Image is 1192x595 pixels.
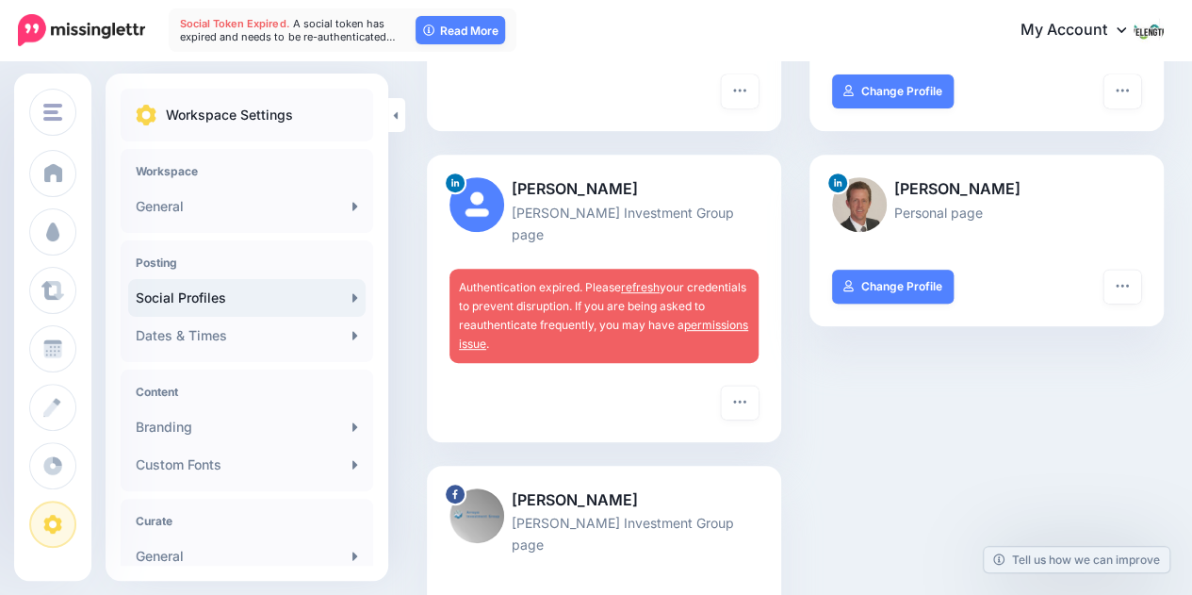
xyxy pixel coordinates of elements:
[128,537,366,575] a: General
[128,279,366,317] a: Social Profiles
[1002,8,1164,54] a: My Account
[449,488,759,513] p: [PERSON_NAME]
[621,280,660,294] a: refresh
[128,188,366,225] a: General
[136,164,358,178] h4: Workspace
[18,14,145,46] img: Missinglettr
[832,202,1141,223] p: Personal page
[984,547,1169,572] a: Tell us how we can improve
[43,104,62,121] img: menu.png
[180,17,289,30] span: Social Token Expired.
[832,177,887,232] img: 1517737332947-36648.png
[449,177,759,202] p: [PERSON_NAME]
[449,177,504,232] img: user_default_image.png
[449,488,504,543] img: 35344813_1682847781791621_3110295730988777472_n-bsa69266.png
[449,202,759,245] p: [PERSON_NAME] Investment Group page
[128,408,366,446] a: Branding
[128,446,366,484] a: Custom Fonts
[832,74,954,108] a: Change Profile
[832,270,954,304] a: Change Profile
[180,17,395,43] span: A social token has expired and needs to be re-authenticated…
[166,104,293,126] p: Workspace Settings
[416,16,505,44] a: Read More
[128,317,366,355] a: Dates & Times
[459,318,748,351] a: permissions issue
[449,512,759,555] p: [PERSON_NAME] Investment Group page
[136,256,358,270] h4: Posting
[136,105,156,125] img: settings.png
[136,514,358,528] h4: Curate
[459,280,748,351] span: Authentication expired. Please your credentials to prevent disruption. If you are being asked to ...
[136,385,358,399] h4: Content
[832,177,1141,202] p: [PERSON_NAME]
